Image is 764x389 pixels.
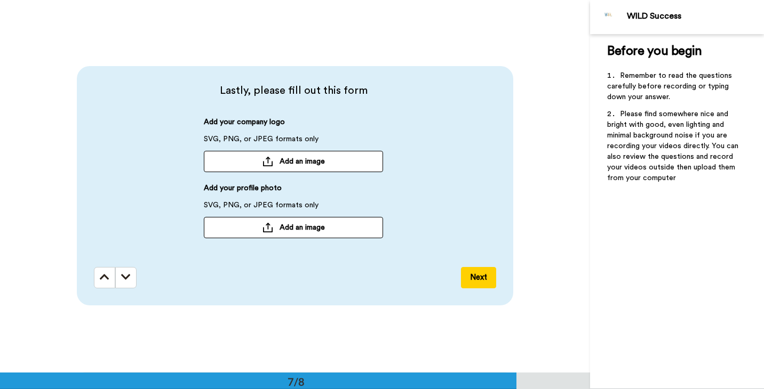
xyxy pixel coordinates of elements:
span: Before you begin [607,45,702,58]
span: SVG, PNG, or JPEG formats only [204,200,319,217]
span: Add your profile photo [204,183,282,200]
span: Please find somewhere nice and bright with good, even lighting and minimal background noise if yo... [607,110,741,182]
span: Add an image [280,222,325,233]
span: Remember to read the questions carefully before recording or typing down your answer. [607,72,734,101]
div: WILD Success [627,11,763,21]
span: Add your company logo [204,117,285,134]
div: 7/8 [270,374,322,389]
img: Profile Image [596,4,622,30]
span: Add an image [280,156,325,167]
button: Add an image [204,151,383,172]
button: Next [461,267,496,288]
span: SVG, PNG, or JPEG formats only [204,134,319,151]
button: Add an image [204,217,383,238]
span: Lastly, please fill out this form [94,83,493,98]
